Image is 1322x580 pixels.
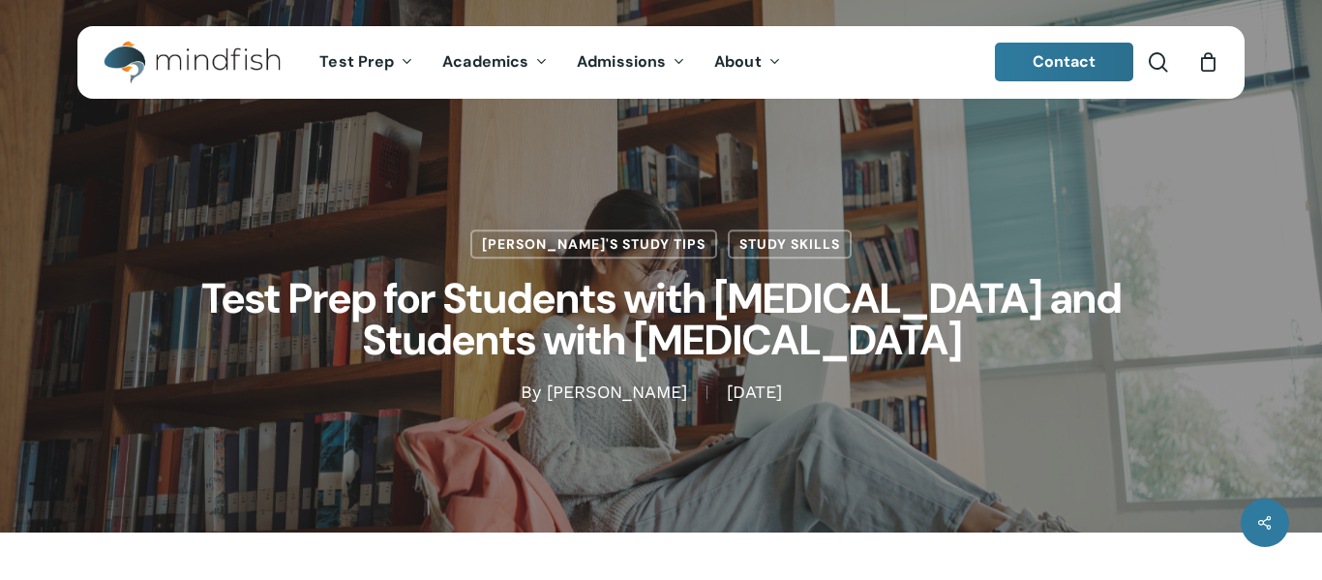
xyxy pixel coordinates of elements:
[305,54,428,71] a: Test Prep
[442,51,528,72] span: Academics
[577,51,666,72] span: Admissions
[706,386,801,400] span: [DATE]
[470,229,717,259] a: [PERSON_NAME]'s Study Tips
[995,43,1134,81] a: Contact
[547,382,687,403] a: [PERSON_NAME]
[319,51,394,72] span: Test Prep
[177,259,1145,381] h1: Test Prep for Students with [MEDICAL_DATA] and Students with [MEDICAL_DATA]
[521,386,541,400] span: By
[700,54,796,71] a: About
[77,26,1245,99] header: Main Menu
[562,54,700,71] a: Admissions
[1033,51,1097,72] span: Contact
[728,229,852,259] a: Study Skills
[305,26,795,99] nav: Main Menu
[428,54,562,71] a: Academics
[714,51,762,72] span: About
[1197,51,1218,73] a: Cart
